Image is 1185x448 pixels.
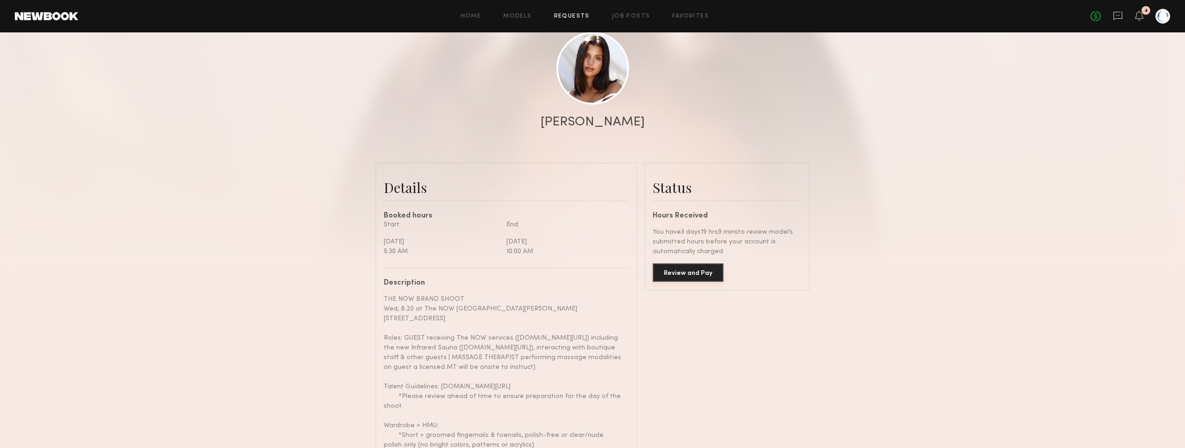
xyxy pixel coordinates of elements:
[612,13,650,19] a: Job Posts
[461,13,481,19] a: Home
[384,237,499,247] div: [DATE]
[384,247,499,256] div: 5:30 AM
[1144,8,1148,13] div: 4
[384,212,629,220] div: Booked hours
[672,13,709,19] a: Favorites
[653,178,801,197] div: Status
[506,220,622,230] div: End:
[653,263,723,282] button: Review and Pay
[384,220,499,230] div: Start:
[384,280,622,287] div: Description
[503,13,531,19] a: Models
[506,237,622,247] div: [DATE]
[653,227,801,256] div: You have 3 days 19 hrs 9 mins to review model’s submitted hours before your account is automatica...
[384,178,629,197] div: Details
[506,247,622,256] div: 10:00 AM
[653,212,801,220] div: Hours Received
[541,116,645,129] div: [PERSON_NAME]
[554,13,590,19] a: Requests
